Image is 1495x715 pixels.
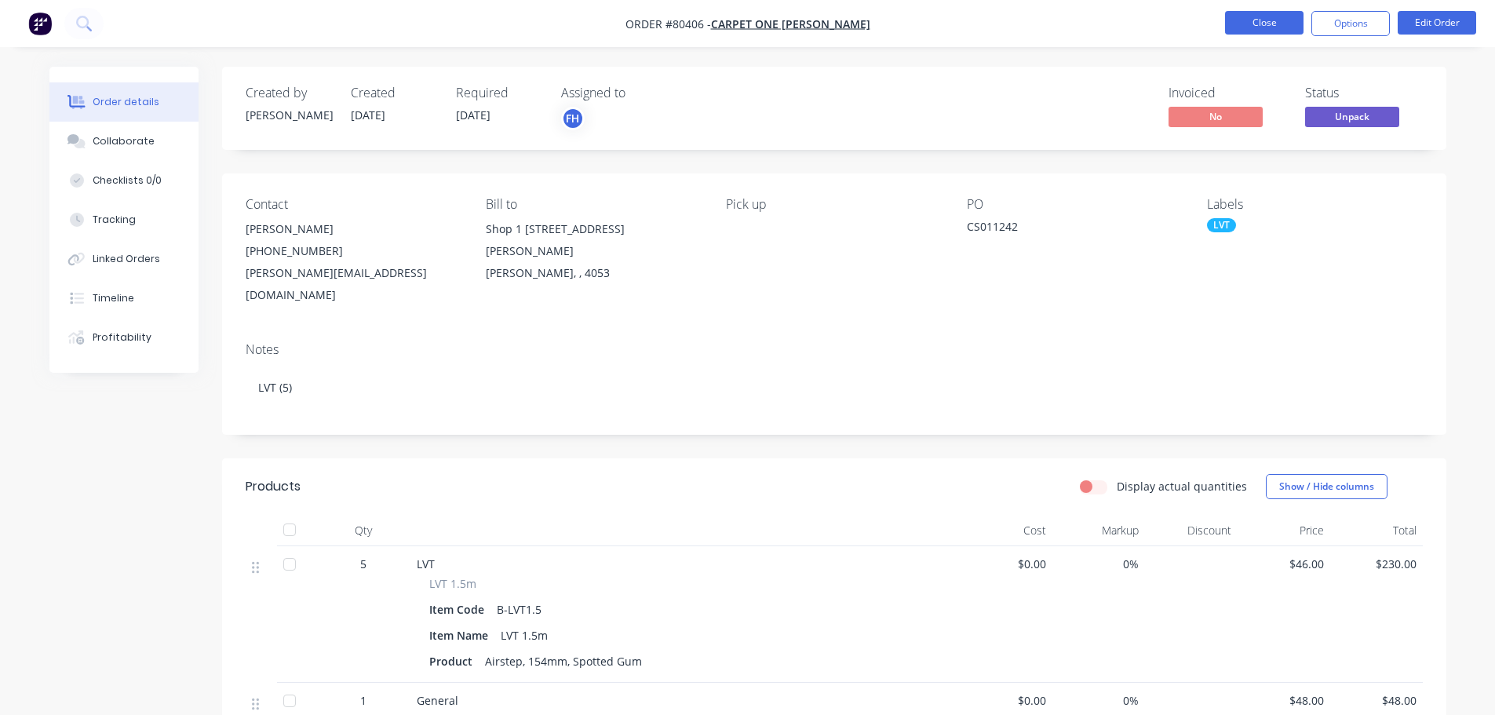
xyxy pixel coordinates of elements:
[1238,515,1330,546] div: Price
[49,239,199,279] button: Linked Orders
[246,342,1423,357] div: Notes
[417,693,458,708] span: General
[1305,107,1399,126] span: Unpack
[486,197,701,212] div: Bill to
[486,262,701,284] div: [PERSON_NAME], , 4053
[417,556,435,571] span: LVT
[1145,515,1238,546] div: Discount
[1117,478,1247,494] label: Display actual quantities
[1225,11,1304,35] button: Close
[1207,197,1422,212] div: Labels
[1169,86,1286,100] div: Invoiced
[960,515,1052,546] div: Cost
[1305,107,1399,130] button: Unpack
[726,197,941,212] div: Pick up
[246,262,461,306] div: [PERSON_NAME][EMAIL_ADDRESS][DOMAIN_NAME]
[1311,11,1390,36] button: Options
[967,218,1163,240] div: CS011242
[351,108,385,122] span: [DATE]
[1207,218,1236,232] div: LVT
[486,218,701,262] div: Shop 1 [STREET_ADDRESS][PERSON_NAME]
[1336,692,1417,709] span: $48.00
[486,218,701,284] div: Shop 1 [STREET_ADDRESS][PERSON_NAME][PERSON_NAME], , 4053
[1398,11,1476,35] button: Edit Order
[966,692,1046,709] span: $0.00
[490,598,548,621] div: B-LVT1.5
[479,650,648,673] div: Airstep, 154mm, Spotted Gum
[1059,692,1139,709] span: 0%
[360,556,366,572] span: 5
[1169,107,1263,126] span: No
[351,86,437,100] div: Created
[49,82,199,122] button: Order details
[1244,692,1324,709] span: $48.00
[1330,515,1423,546] div: Total
[456,86,542,100] div: Required
[49,161,199,200] button: Checklists 0/0
[246,240,461,262] div: [PHONE_NUMBER]
[49,122,199,161] button: Collaborate
[1305,86,1423,100] div: Status
[966,556,1046,572] span: $0.00
[246,363,1423,411] div: LVT (5)
[316,515,410,546] div: Qty
[246,86,332,100] div: Created by
[1266,474,1387,499] button: Show / Hide columns
[93,213,136,227] div: Tracking
[93,134,155,148] div: Collaborate
[429,598,490,621] div: Item Code
[28,12,52,35] img: Factory
[1244,556,1324,572] span: $46.00
[93,291,134,305] div: Timeline
[93,95,159,109] div: Order details
[93,252,160,266] div: Linked Orders
[625,16,711,31] span: Order #80406 -
[49,200,199,239] button: Tracking
[494,624,554,647] div: LVT 1.5m
[1059,556,1139,572] span: 0%
[93,330,151,345] div: Profitability
[360,692,366,709] span: 1
[561,86,718,100] div: Assigned to
[711,16,870,31] a: Carpet One [PERSON_NAME]
[1052,515,1145,546] div: Markup
[246,218,461,240] div: [PERSON_NAME]
[246,477,301,496] div: Products
[429,650,479,673] div: Product
[49,279,199,318] button: Timeline
[246,218,461,306] div: [PERSON_NAME][PHONE_NUMBER][PERSON_NAME][EMAIL_ADDRESS][DOMAIN_NAME]
[246,197,461,212] div: Contact
[456,108,490,122] span: [DATE]
[49,318,199,357] button: Profitability
[1336,556,1417,572] span: $230.00
[246,107,332,123] div: [PERSON_NAME]
[93,173,162,188] div: Checklists 0/0
[429,624,494,647] div: Item Name
[561,107,585,130] button: FH
[429,575,476,592] span: LVT 1.5m
[967,197,1182,212] div: PO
